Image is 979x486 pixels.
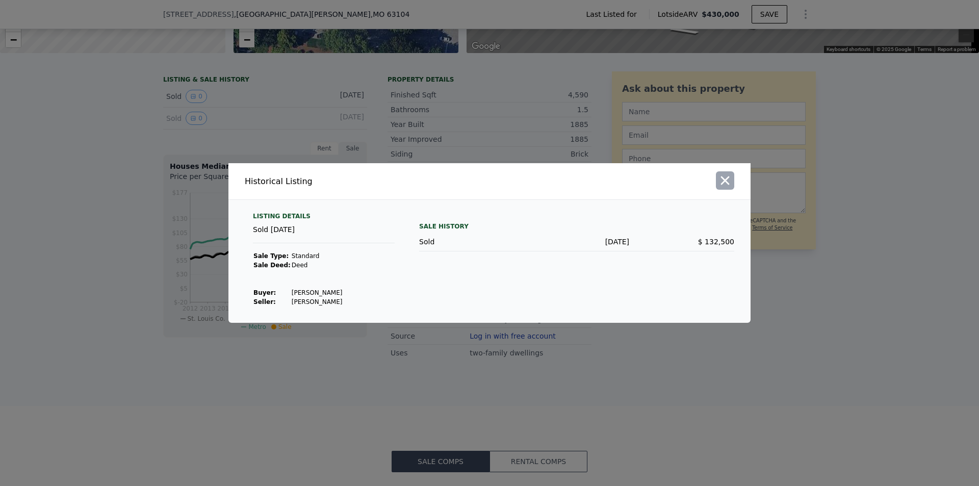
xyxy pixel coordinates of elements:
strong: Sale Deed: [253,262,291,269]
div: Historical Listing [245,175,485,188]
td: [PERSON_NAME] [291,297,343,306]
div: Listing Details [253,212,395,224]
td: [PERSON_NAME] [291,288,343,297]
td: Standard [291,251,343,261]
strong: Seller : [253,298,276,305]
div: [DATE] [524,237,629,247]
div: Sold [DATE] [253,224,395,243]
strong: Buyer : [253,289,276,296]
div: Sale History [419,220,734,233]
strong: Sale Type: [253,252,289,260]
td: Deed [291,261,343,270]
span: $ 132,500 [698,238,734,246]
div: Sold [419,237,524,247]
